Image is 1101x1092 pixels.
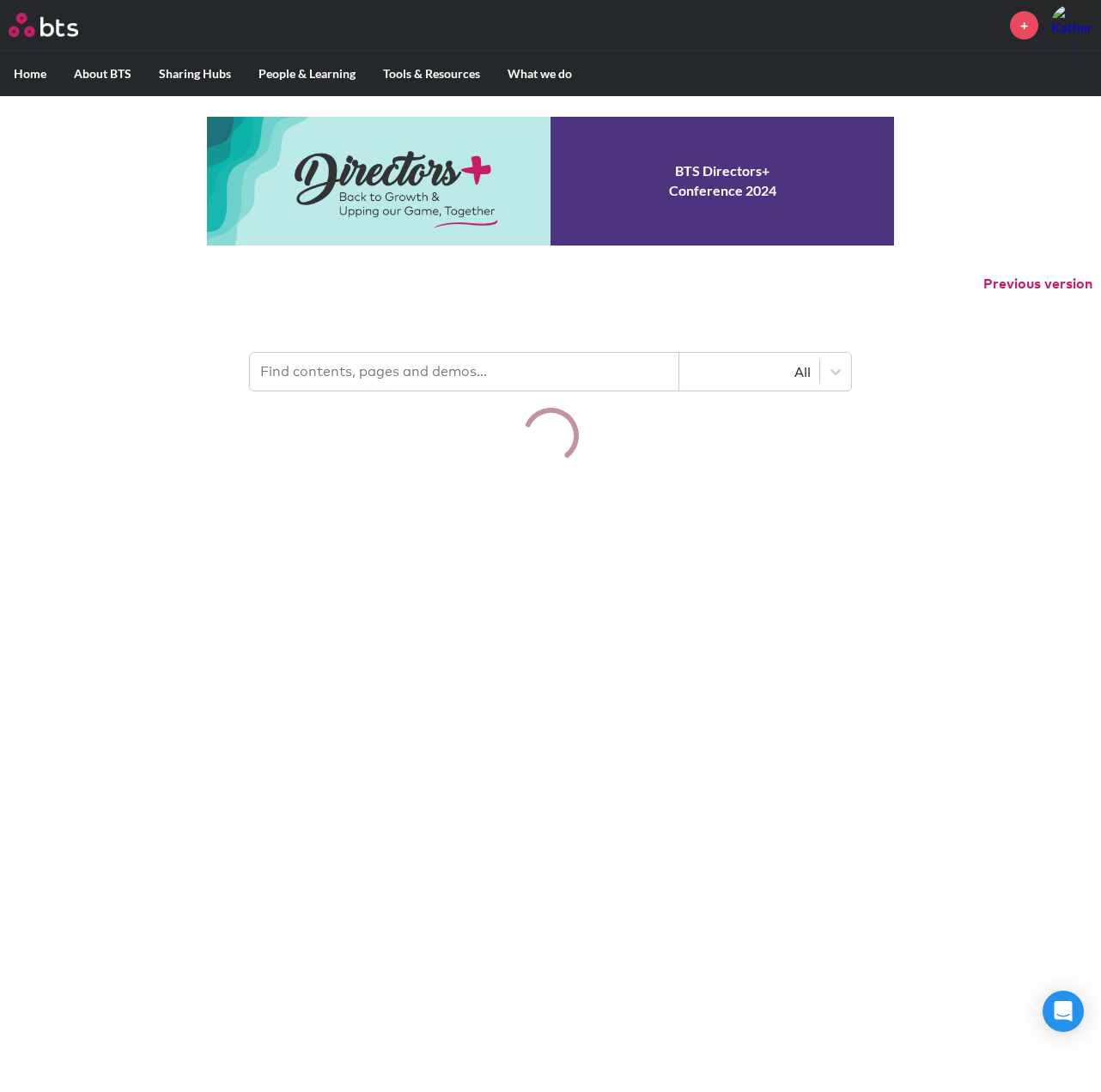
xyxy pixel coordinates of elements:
label: People & Learning [245,52,369,96]
a: Profile [1051,4,1092,45]
input: Find contents, pages and demos... [250,353,679,391]
label: About BTS [60,52,145,96]
button: Previous version [983,275,1092,294]
a: + [1010,11,1038,39]
img: BTS Logo [9,13,78,37]
div: All [688,362,811,381]
a: Go home [9,13,110,37]
label: What we do [494,52,586,96]
label: Tools & Resources [369,52,494,96]
label: Sharing Hubs [145,52,245,96]
a: Conference 2024 [207,117,894,246]
div: Open Intercom Messenger [1043,991,1084,1032]
img: Katherine Kum [1051,4,1092,45]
